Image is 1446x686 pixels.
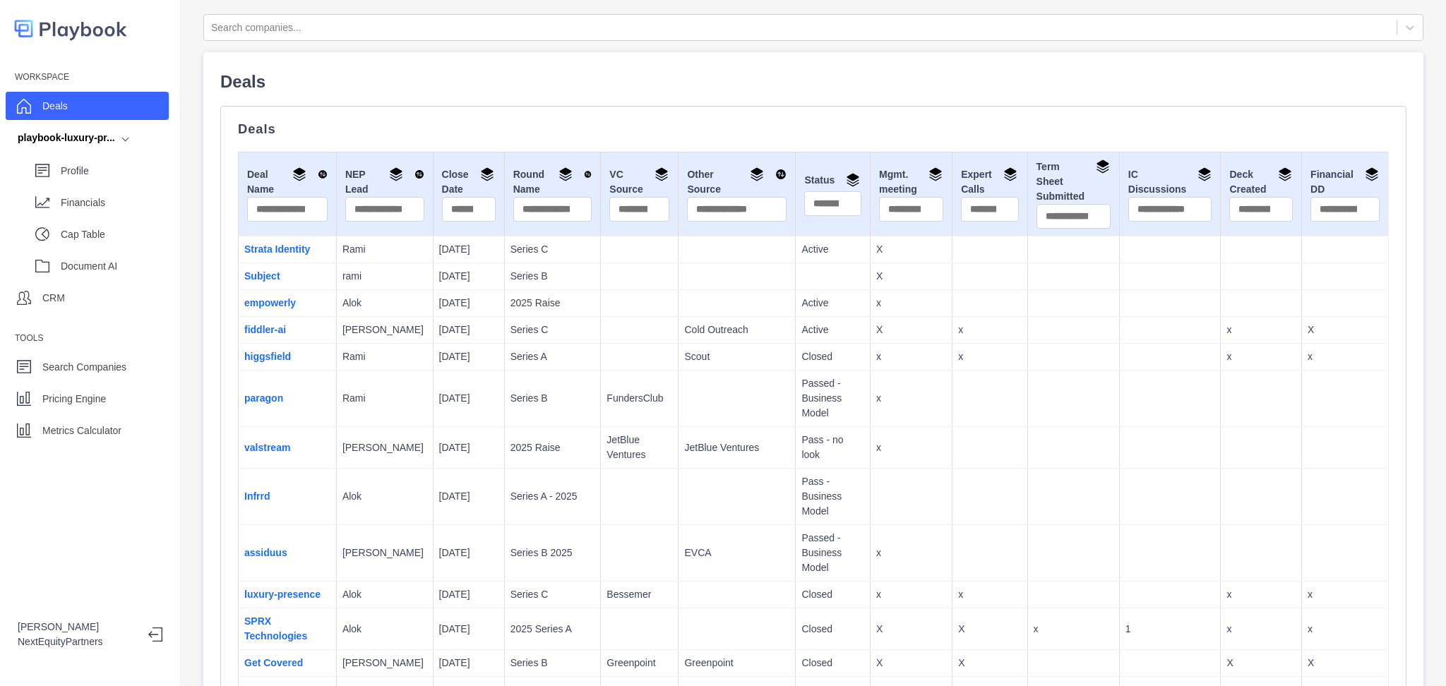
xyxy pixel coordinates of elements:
img: Group By [846,173,860,187]
p: Cold Outreach [684,323,789,337]
p: x [1034,622,1113,637]
p: EVCA [684,546,789,560]
p: X [1308,656,1382,670]
img: Sort [584,167,592,181]
a: fiddler-ai [244,324,286,335]
p: Document AI [61,259,169,274]
p: Deals [220,69,1406,95]
p: [DATE] [439,269,498,284]
div: Deal Name [247,167,328,197]
div: NEP Lead [345,167,424,197]
img: Group By [1003,167,1017,181]
p: Bessemer [607,587,672,602]
p: JetBlue Ventures [607,433,672,462]
p: Closed [801,587,864,602]
p: [PERSON_NAME] [342,546,427,560]
a: Strata Identity [244,243,310,255]
p: x [876,391,946,406]
img: Group By [292,167,306,181]
p: X [876,269,946,284]
img: Group By [655,167,669,181]
p: Closed [801,656,864,670]
p: Active [801,242,864,257]
img: Sort [414,167,424,181]
a: Subject [244,270,280,282]
p: x [876,296,946,311]
p: [DATE] [439,656,498,670]
p: Series A [510,349,595,364]
a: assiduus [244,547,287,558]
div: Close Date [442,167,496,197]
p: Pass - Business Model [801,474,864,519]
p: x [1226,587,1296,602]
p: x [958,587,1021,602]
p: [DATE] [439,622,498,637]
p: x [876,440,946,455]
p: X [876,242,946,257]
p: Search Companies [42,360,126,375]
img: logo-colored [14,14,127,43]
p: [DATE] [439,546,498,560]
p: Series B [510,269,595,284]
img: Group By [558,167,573,181]
p: 2025 Series A [510,622,595,637]
p: Pricing Engine [42,392,106,407]
a: luxury-presence [244,589,321,600]
p: Deals [42,99,68,114]
div: Deck Created [1229,167,1293,197]
p: Cap Table [61,227,169,242]
p: x [958,323,1021,337]
p: NextEquityPartners [18,634,137,649]
a: paragon [244,392,283,404]
p: X [958,656,1021,670]
p: [DATE] [439,349,498,364]
a: Get Covered [244,657,303,668]
p: Passed - Business Model [801,531,864,575]
p: Pass - no look [801,433,864,462]
img: Group By [389,167,403,181]
p: Deals [238,124,1389,135]
p: Series B [510,391,595,406]
p: [DATE] [439,391,498,406]
a: SPRX Technologies [244,615,307,642]
div: Other Source [687,167,787,197]
img: Group By [480,167,494,181]
p: Series A - 2025 [510,489,595,504]
p: 2025 Raise [510,296,595,311]
p: rami [342,269,427,284]
a: higgsfield [244,351,291,362]
p: X [876,622,946,637]
p: Metrics Calculator [42,423,121,438]
p: [PERSON_NAME] [18,620,137,634]
div: Round Name [513,167,592,197]
p: x [958,349,1021,364]
p: [DATE] [439,587,498,602]
p: x [876,349,946,364]
div: IC Discussions [1128,167,1212,197]
p: Series B 2025 [510,546,595,560]
a: valstream [244,442,290,453]
p: x [1226,323,1296,337]
p: Series B [510,656,595,670]
p: Rami [342,242,427,257]
p: Profile [61,164,169,179]
p: Greenpoint [607,656,672,670]
p: Alok [342,587,427,602]
a: empowerly [244,297,296,308]
p: [DATE] [439,296,498,311]
p: Active [801,296,864,311]
p: [DATE] [439,323,498,337]
p: x [876,587,946,602]
p: Series C [510,323,595,337]
p: Alok [342,622,427,637]
p: x [1308,349,1382,364]
p: [DATE] [439,242,498,257]
p: [DATE] [439,440,498,455]
p: x [1308,622,1382,637]
img: Sort [318,167,328,181]
img: Group By [1365,167,1379,181]
p: 1 [1125,622,1215,637]
p: Alok [342,296,427,311]
p: Passed - Business Model [801,376,864,421]
img: Group By [1278,167,1292,181]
